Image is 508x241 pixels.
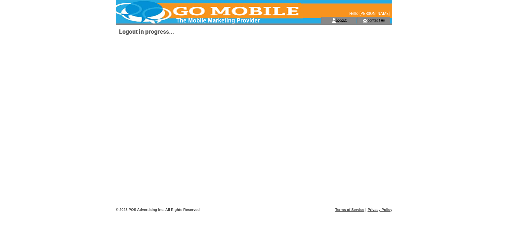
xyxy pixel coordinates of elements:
img: contact_us_icon.gif [362,18,367,23]
a: Privacy Policy [367,208,392,212]
a: Terms of Service [335,208,364,212]
span: | [365,208,366,212]
span: © 2025 POS Advertising Inc. All Rights Reserved [116,208,200,212]
span: Logout in progress... [119,28,174,35]
a: logout [336,18,347,22]
span: Hello [PERSON_NAME] [349,11,390,16]
a: contact us [367,18,385,22]
img: account_icon.gif [331,18,336,23]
